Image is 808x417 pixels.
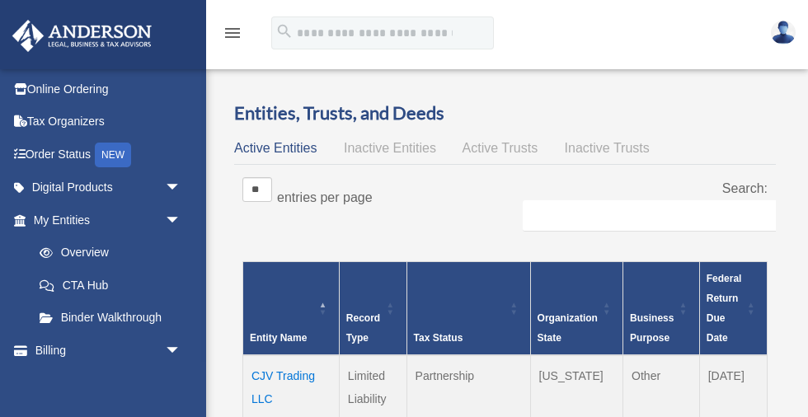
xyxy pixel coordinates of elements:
a: Billingarrow_drop_down [12,334,206,367]
a: menu [223,29,242,43]
span: Federal Return Due Date [707,273,742,344]
a: Tax Organizers [12,105,206,138]
th: Record Type: Activate to sort [339,261,406,355]
div: NEW [95,143,131,167]
a: Order StatusNEW [12,138,206,171]
i: menu [223,23,242,43]
span: Inactive Trusts [565,141,650,155]
span: Business Purpose [630,312,674,344]
span: arrow_drop_down [165,334,198,368]
a: Overview [23,237,190,269]
a: Online Ordering [12,73,206,105]
label: Search: [722,181,768,195]
h3: Entities, Trusts, and Deeds [234,101,776,126]
span: Active Trusts [463,141,538,155]
th: Federal Return Due Date: Activate to sort [699,261,767,355]
th: Entity Name: Activate to invert sorting [243,261,340,355]
th: Business Purpose: Activate to sort [623,261,700,355]
span: Tax Status [414,332,463,344]
span: arrow_drop_down [165,204,198,237]
img: Anderson Advisors Platinum Portal [7,20,157,52]
label: entries per page [277,190,373,204]
a: My Entitiesarrow_drop_down [12,204,198,237]
a: CTA Hub [23,269,198,302]
span: Inactive Entities [344,141,436,155]
span: Record Type [346,312,380,344]
span: arrow_drop_down [165,171,198,205]
i: search [275,22,294,40]
a: Digital Productsarrow_drop_down [12,171,206,204]
span: Active Entities [234,141,317,155]
th: Tax Status: Activate to sort [406,261,530,355]
img: User Pic [771,21,796,45]
span: Organization State [538,312,598,344]
a: Binder Walkthrough [23,302,198,335]
th: Organization State: Activate to sort [530,261,623,355]
span: Entity Name [250,332,307,344]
